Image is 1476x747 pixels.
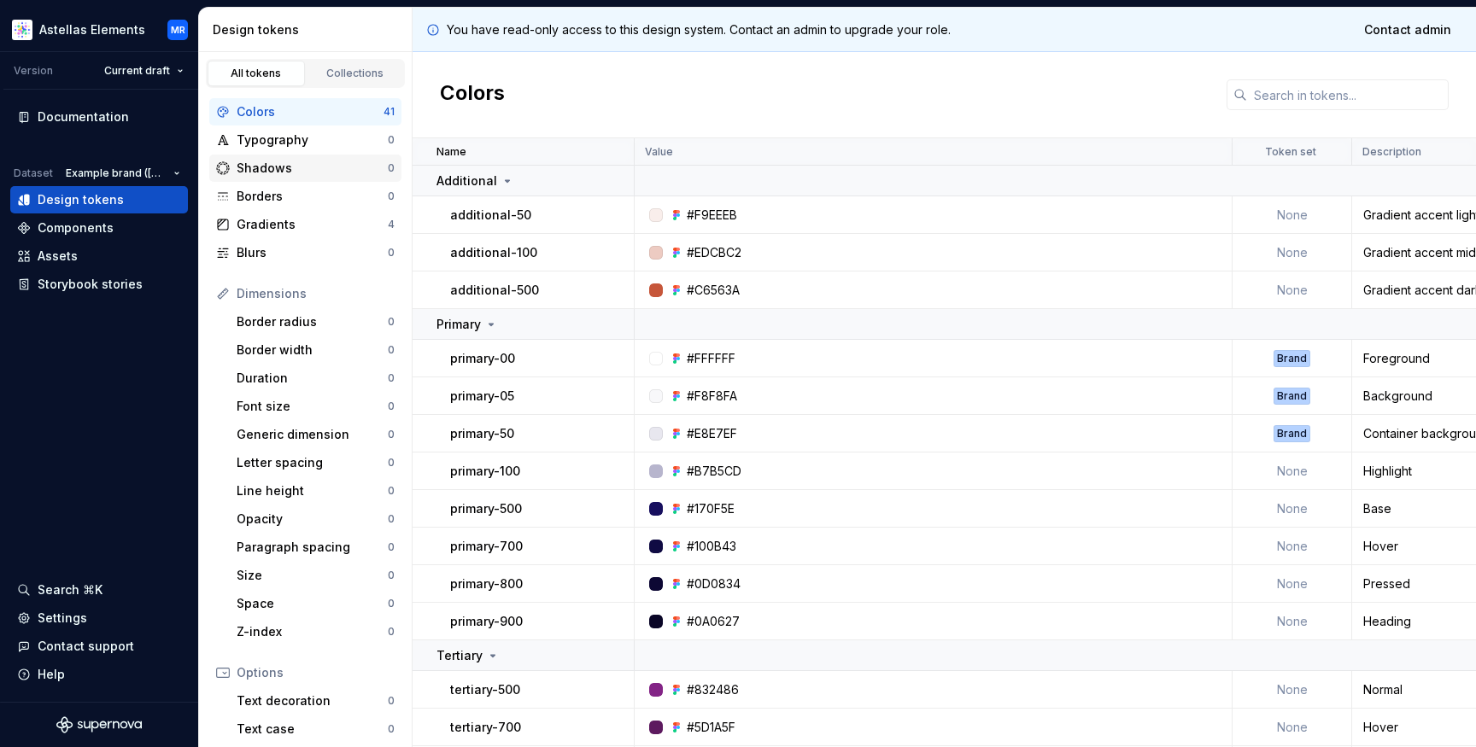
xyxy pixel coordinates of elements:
div: Letter spacing [237,454,388,471]
span: Contact admin [1364,21,1451,38]
div: Dimensions [237,285,395,302]
p: primary-900 [450,613,523,630]
a: Colors41 [209,98,401,125]
button: Example brand ([GEOGRAPHIC_DATA]) [58,161,188,185]
div: Text case [237,721,388,738]
p: primary-100 [450,463,520,480]
a: Settings [10,604,188,632]
div: Size [237,567,388,584]
div: Version [14,64,53,78]
div: 0 [388,569,395,582]
div: #E8E7EF [687,425,737,442]
div: Gradients [237,216,388,233]
div: #170F5E [687,500,735,517]
div: All tokens [214,67,299,80]
td: None [1233,234,1352,271]
div: #F8F8FA [687,388,737,405]
div: Search ⌘K [38,581,102,598]
div: Collections [313,67,398,80]
div: Z-index [237,623,388,640]
div: 0 [388,456,395,470]
div: 0 [388,133,395,147]
div: 4 [388,218,395,231]
a: Letter spacing0 [230,449,401,476]
a: Storybook stories [10,271,188,298]
p: tertiary-700 [450,719,521,736]
p: Primary [436,316,481,333]
p: Name [436,145,466,159]
div: Assets [38,248,78,265]
a: Paragraph spacing0 [230,534,401,561]
div: Dataset [14,166,53,180]
div: 0 [388,625,395,639]
div: Astellas Elements [39,21,145,38]
a: Line height0 [230,477,401,505]
div: Border width [237,341,388,359]
a: Design tokens [10,186,188,213]
td: None [1233,196,1352,234]
div: 0 [388,597,395,610]
a: Text decoration0 [230,687,401,715]
div: Colors [237,103,384,120]
p: tertiary-500 [450,681,520,698]
div: Design tokens [213,21,405,38]
div: Documentation [38,108,129,125]
input: Search in tokens... [1247,79,1449,110]
div: 0 [388,371,395,385]
div: Duration [237,370,388,387]
button: Help [10,661,188,688]
div: #5D1A5F [687,719,735,736]
div: Options [237,664,395,681]
div: Brand [1274,425,1310,442]
p: primary-50 [450,425,514,442]
p: additional-50 [450,207,531,224]
div: Font size [237,398,388,415]
div: 0 [388,512,395,526]
div: Design tokens [38,191,124,208]
div: 0 [388,722,395,736]
div: #B7B5CD [687,463,741,480]
div: #F9EEEB [687,207,737,224]
td: None [1233,528,1352,565]
p: primary-05 [450,388,514,405]
p: primary-700 [450,538,523,555]
div: 0 [388,694,395,708]
td: None [1233,452,1352,490]
p: Additional [436,172,497,190]
p: You have read-only access to this design system. Contact an admin to upgrade your role. [447,21,951,38]
p: primary-800 [450,575,523,592]
div: Brand [1274,388,1310,405]
div: Contact support [38,638,134,655]
a: Supernova Logo [56,716,142,733]
div: 0 [388,161,395,175]
div: #0A0627 [687,613,740,630]
div: Storybook stories [38,276,143,293]
div: #832486 [687,681,739,698]
a: Size0 [230,562,401,589]
a: Blurs0 [209,239,401,266]
p: primary-00 [450,350,515,367]
div: Shadows [237,160,388,177]
div: Generic dimension [237,426,388,443]
div: 0 [388,343,395,357]
div: MR [171,23,185,37]
div: 0 [388,428,395,441]
div: #C6563A [687,282,740,299]
div: 0 [388,540,395,554]
a: Documentation [10,103,188,131]
div: 0 [388,484,395,498]
div: Paragraph spacing [237,539,388,556]
a: Typography0 [209,126,401,154]
a: Assets [10,242,188,270]
div: 41 [384,105,395,119]
p: additional-500 [450,282,539,299]
div: Components [38,219,114,236]
a: Contact admin [1353,15,1462,45]
div: Opacity [237,511,388,528]
a: Font size0 [230,393,401,420]
button: Current draft [97,59,191,83]
a: Border radius0 [230,308,401,336]
p: Value [645,145,673,159]
div: 0 [388,190,395,203]
td: None [1233,671,1352,709]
